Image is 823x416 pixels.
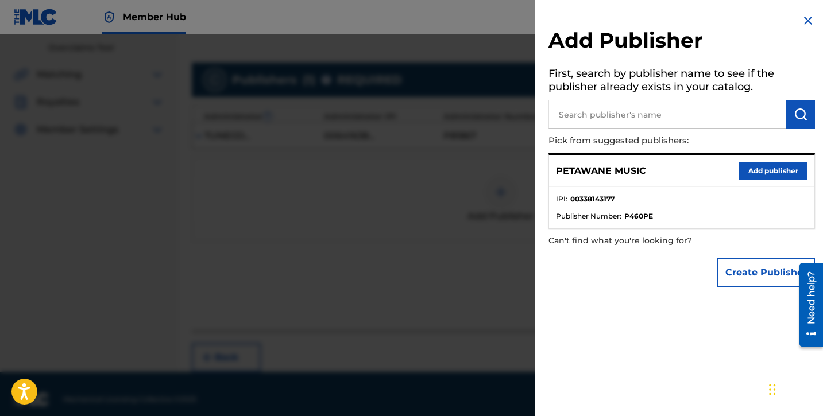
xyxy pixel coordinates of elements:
h2: Add Publisher [548,28,815,57]
div: Drag [769,372,776,407]
strong: 00338143177 [570,194,615,204]
img: Search Works [794,107,807,121]
iframe: Resource Center [791,259,823,351]
button: Add publisher [739,162,807,180]
p: PETAWANE MUSIC [556,164,646,178]
p: Pick from suggested publishers: [548,129,749,153]
p: Can't find what you're looking for? [548,229,749,252]
span: Member Hub [123,10,186,24]
img: MLC Logo [14,9,58,25]
input: Search publisher's name [548,100,786,129]
span: IPI : [556,194,567,204]
h5: First, search by publisher name to see if the publisher already exists in your catalog. [548,64,815,100]
img: Top Rightsholder [102,10,116,24]
span: Publisher Number : [556,211,621,221]
strong: P460PE [624,211,653,221]
button: Create Publisher [717,258,815,287]
iframe: Chat Widget [766,361,823,416]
